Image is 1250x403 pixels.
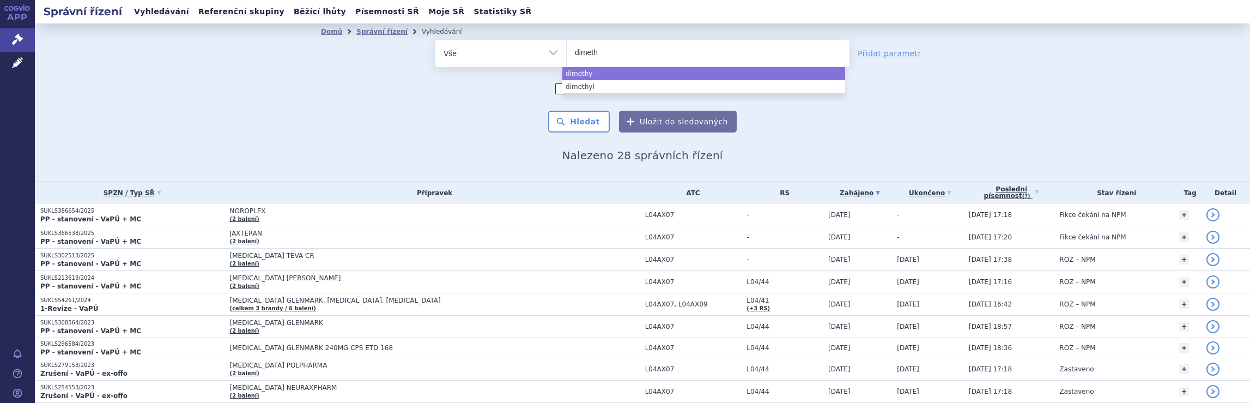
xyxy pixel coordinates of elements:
[828,278,851,286] span: [DATE]
[230,230,502,237] span: JAXTERAN
[1174,182,1201,204] th: Tag
[645,388,742,395] span: L04AX07
[224,182,640,204] th: Přípravek
[321,28,342,35] a: Domů
[645,211,742,219] span: L04AX07
[40,282,141,290] strong: PP - stanovení - VaPÚ + MC
[230,362,502,369] span: [MEDICAL_DATA] POLPHARMA
[230,207,502,215] span: NOROPLEX
[40,327,141,335] strong: PP - stanovení - VaPÚ + MC
[35,4,131,19] h2: Správní řízení
[40,207,224,215] p: SUKLS386654/2025
[230,297,502,304] span: [MEDICAL_DATA] GLENMARK, [MEDICAL_DATA], [MEDICAL_DATA]
[828,300,851,308] span: [DATE]
[1059,323,1095,330] span: ROZ – NPM
[1179,364,1189,374] a: +
[1059,256,1095,263] span: ROZ – NPM
[897,365,919,373] span: [DATE]
[897,211,899,219] span: -
[230,238,259,244] a: (2 balení)
[969,278,1012,286] span: [DATE] 17:16
[40,384,224,392] p: SUKLS254553/2023
[422,23,476,40] li: Vyhledávání
[1059,365,1094,373] span: Zastaveno
[40,319,224,327] p: SUKLS308564/2023
[897,323,919,330] span: [DATE]
[828,211,851,219] span: [DATE]
[828,344,851,352] span: [DATE]
[747,365,823,373] span: L04/44
[747,256,823,263] span: -
[230,274,502,282] span: [MEDICAL_DATA] [PERSON_NAME]
[897,344,919,352] span: [DATE]
[562,67,845,80] li: dimethy
[640,182,742,204] th: ATC
[131,4,192,19] a: Vyhledávání
[747,344,823,352] span: L04/44
[230,319,502,327] span: [MEDICAL_DATA] GLENMARK
[645,300,742,308] span: L04AX07, L04AX09
[969,182,1054,204] a: Poslednípísemnost(?)
[645,323,742,330] span: L04AX07
[562,149,723,162] span: Nalezeno 28 správních řízení
[40,340,224,348] p: SUKLS296584/2023
[40,392,128,400] strong: Zrušení - VaPÚ - ex-offo
[828,365,851,373] span: [DATE]
[1179,299,1189,309] a: +
[470,4,535,19] a: Statistiky SŘ
[828,185,891,201] a: Zahájeno
[230,344,502,352] span: [MEDICAL_DATA] GLENMARK 240MG CPS ETD 168
[1206,208,1219,221] a: detail
[425,4,468,19] a: Moje SŘ
[969,300,1012,308] span: [DATE] 16:42
[356,28,408,35] a: Správní řízení
[897,388,919,395] span: [DATE]
[40,370,128,377] strong: Zrušení - VaPÚ - ex-offo
[897,278,919,286] span: [DATE]
[230,393,259,399] a: (2 balení)
[828,256,851,263] span: [DATE]
[555,83,730,94] label: Zahrnout [DEMOGRAPHIC_DATA] přípravky
[858,48,921,59] a: Přidat parametr
[619,111,737,133] button: Uložit do sledovaných
[969,233,1012,241] span: [DATE] 17:20
[1022,193,1030,200] abbr: (?)
[897,300,919,308] span: [DATE]
[230,261,259,267] a: (2 balení)
[1206,320,1219,333] a: detail
[747,211,823,219] span: -
[1059,300,1095,308] span: ROZ – NPM
[40,238,141,245] strong: PP - stanovení - VaPÚ + MC
[747,297,823,304] span: L04/41
[969,211,1012,219] span: [DATE] 17:18
[897,185,963,201] a: Ukončeno
[230,384,502,392] span: [MEDICAL_DATA] NEURAXPHARM
[1206,363,1219,376] a: detail
[290,4,349,19] a: Běžící lhůty
[645,278,742,286] span: L04AX07
[1059,388,1094,395] span: Zastaveno
[1179,232,1189,242] a: +
[1179,387,1189,396] a: +
[747,305,770,311] a: (+3 RS)
[40,260,141,268] strong: PP - stanovení - VaPÚ + MC
[747,278,823,286] span: L04/44
[40,215,141,223] strong: PP - stanovení - VaPÚ + MC
[1206,385,1219,398] a: detail
[1206,253,1219,266] a: detail
[1179,277,1189,287] a: +
[40,297,224,304] p: SUKLS54261/2024
[747,323,823,330] span: L04/44
[40,274,224,282] p: SUKLS213619/2024
[352,4,422,19] a: Písemnosti SŘ
[897,256,919,263] span: [DATE]
[645,256,742,263] span: L04AX07
[969,365,1012,373] span: [DATE] 17:18
[195,4,288,19] a: Referenční skupiny
[562,80,845,93] li: dimethyl
[645,365,742,373] span: L04AX07
[1206,298,1219,311] a: detail
[1206,231,1219,244] a: detail
[645,233,742,241] span: L04AX07
[747,388,823,395] span: L04/44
